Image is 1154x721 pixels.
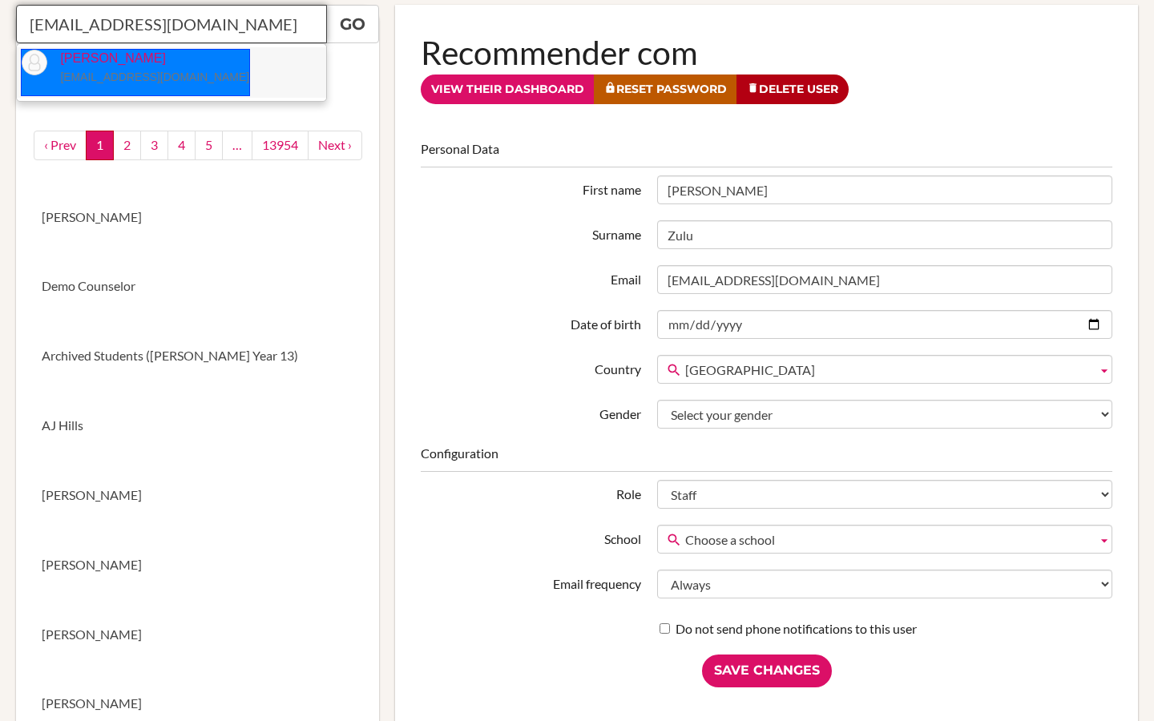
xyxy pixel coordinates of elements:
legend: Configuration [421,445,1112,472]
label: Date of birth [413,310,648,334]
a: 2 [113,131,141,160]
label: Gender [413,400,648,424]
input: Quicksearch user [16,5,327,43]
a: Reset Password [594,75,737,104]
a: 13954 [252,131,309,160]
label: Surname [413,220,648,244]
a: [PERSON_NAME] [16,600,379,670]
label: Email frequency [413,570,648,594]
label: School [413,525,648,549]
a: [PERSON_NAME] [16,530,379,600]
label: Email [413,265,648,289]
a: 1 [86,131,114,160]
a: … [222,131,252,160]
input: Do not send phone notifications to this user [660,623,670,634]
a: New User [16,43,379,113]
legend: Personal Data [421,140,1112,167]
a: 5 [195,131,223,160]
a: 3 [140,131,168,160]
input: Save Changes [702,655,832,687]
img: thumb_default-9baad8e6c595f6d87dbccf3bc005204999cb094ff98a76d4c88bb8097aa52fd3.png [22,50,47,75]
a: View their dashboard [421,75,595,104]
a: Archived Students ([PERSON_NAME] Year 13) [16,321,379,391]
a: next [308,131,362,160]
a: ‹ Prev [34,131,87,160]
a: [PERSON_NAME] [16,183,379,252]
a: AJ Hills [16,391,379,461]
a: 4 [167,131,196,160]
a: Demo Counselor [16,252,379,321]
a: [PERSON_NAME] [16,461,379,530]
label: Role [413,480,648,504]
span: Choose a school [685,526,1091,554]
h1: Recommender com [421,30,1112,75]
p: [PERSON_NAME] [47,50,249,87]
a: Delete User [736,75,849,104]
label: First name [413,175,648,199]
label: Country [413,355,648,379]
small: [EMAIL_ADDRESS][DOMAIN_NAME] [60,70,249,83]
label: Do not send phone notifications to this user [660,620,917,638]
span: [GEOGRAPHIC_DATA] [685,356,1091,385]
a: Go [326,5,379,43]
